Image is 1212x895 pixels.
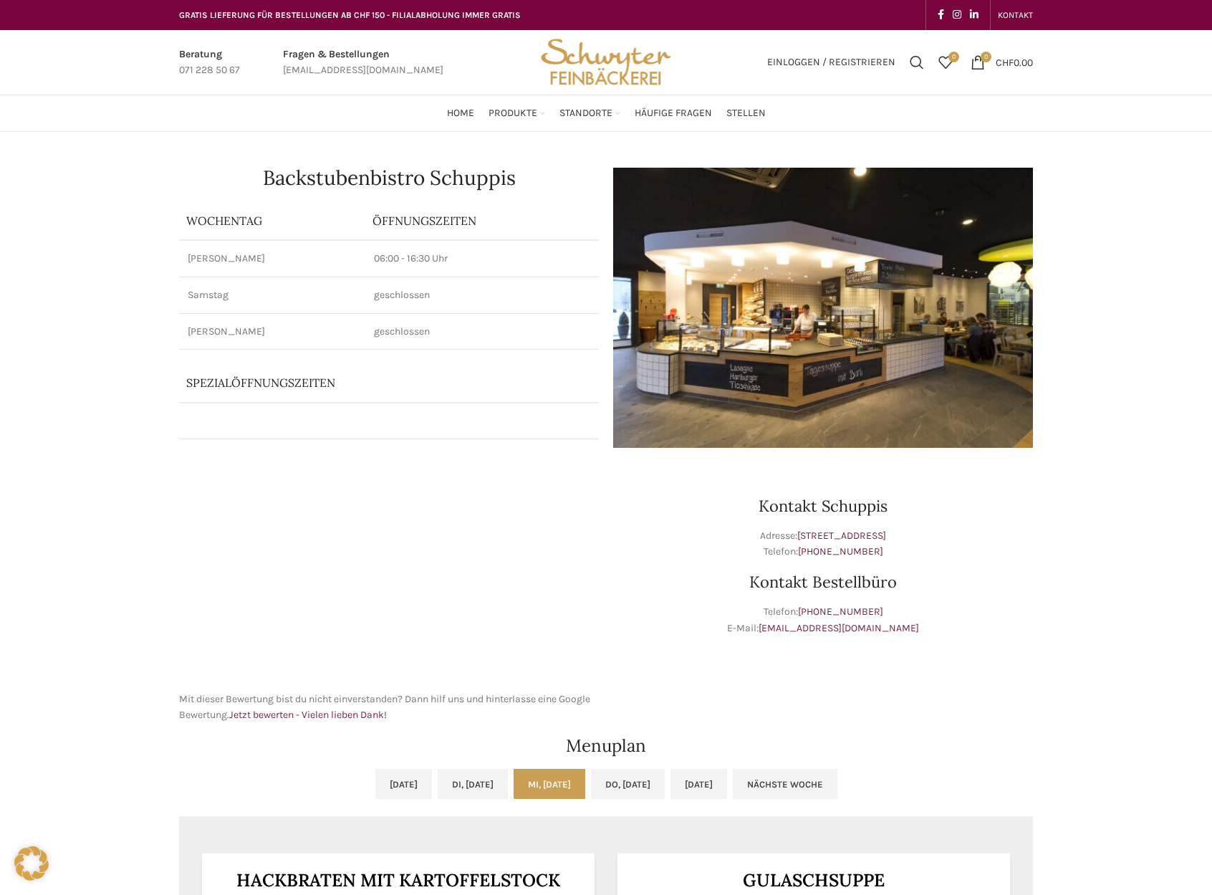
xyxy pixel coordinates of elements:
[179,462,599,677] iframe: schwyter schuppis
[591,769,665,799] a: Do, [DATE]
[179,737,1033,755] h2: Menuplan
[229,709,387,721] a: Jetzt bewerten - Vielen lieben Dank!
[559,99,620,128] a: Standorte
[613,498,1033,514] h3: Kontakt Schuppis
[374,325,590,339] p: geschlossen
[375,769,432,799] a: [DATE]
[613,604,1033,636] p: Telefon: E-Mail:
[172,99,1040,128] div: Main navigation
[798,545,883,557] a: [PHONE_NUMBER]
[635,99,712,128] a: Häufige Fragen
[981,52,991,62] span: 0
[536,30,676,95] img: Bäckerei Schwyter
[759,622,919,634] a: [EMAIL_ADDRESS][DOMAIN_NAME]
[447,107,474,120] span: Home
[283,47,443,79] a: Infobox link
[931,48,960,77] a: 0
[797,530,886,542] a: [STREET_ADDRESS]
[963,48,1040,77] a: 0 CHF0.00
[489,99,545,128] a: Produkte
[998,10,1033,20] span: KONTAKT
[372,213,592,229] p: ÖFFNUNGSZEITEN
[179,47,240,79] a: Infobox link
[996,56,1014,68] span: CHF
[931,48,960,77] div: Meine Wunschliste
[179,168,599,188] h1: Backstubenbistro Schuppis
[179,691,599,724] p: Mit dieser Bewertung bist du nicht einverstanden? Dann hilf uns und hinterlasse eine Google Bewer...
[489,107,537,120] span: Produkte
[948,52,959,62] span: 0
[514,769,585,799] a: Mi, [DATE]
[186,375,522,391] p: Spezialöffnungszeiten
[670,769,727,799] a: [DATE]
[726,99,766,128] a: Stellen
[559,107,612,120] span: Standorte
[760,48,903,77] a: Einloggen / Registrieren
[933,5,948,25] a: Facebook social link
[613,574,1033,590] h3: Kontakt Bestellbüro
[374,252,590,266] p: 06:00 - 16:30 Uhr
[613,528,1033,560] p: Adresse: Telefon:
[635,107,712,120] span: Häufige Fragen
[188,288,357,302] p: Samstag
[903,48,931,77] a: Suchen
[733,769,837,799] a: Nächste Woche
[726,107,766,120] span: Stellen
[798,606,883,618] a: [PHONE_NUMBER]
[948,5,966,25] a: Instagram social link
[966,5,983,25] a: Linkedin social link
[635,871,993,889] h3: Gulaschsuppe
[220,871,577,889] h3: Hackbraten mit Kartoffelstock
[991,1,1040,29] div: Secondary navigation
[179,10,521,20] span: GRATIS LIEFERUNG FÜR BESTELLUNGEN AB CHF 150 - FILIALABHOLUNG IMMER GRATIS
[188,252,357,266] p: [PERSON_NAME]
[374,288,590,302] p: geschlossen
[536,55,676,67] a: Site logo
[438,769,508,799] a: Di, [DATE]
[767,57,895,67] span: Einloggen / Registrieren
[996,56,1033,68] bdi: 0.00
[447,99,474,128] a: Home
[998,1,1033,29] a: KONTAKT
[188,325,357,339] p: [PERSON_NAME]
[186,213,358,229] p: Wochentag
